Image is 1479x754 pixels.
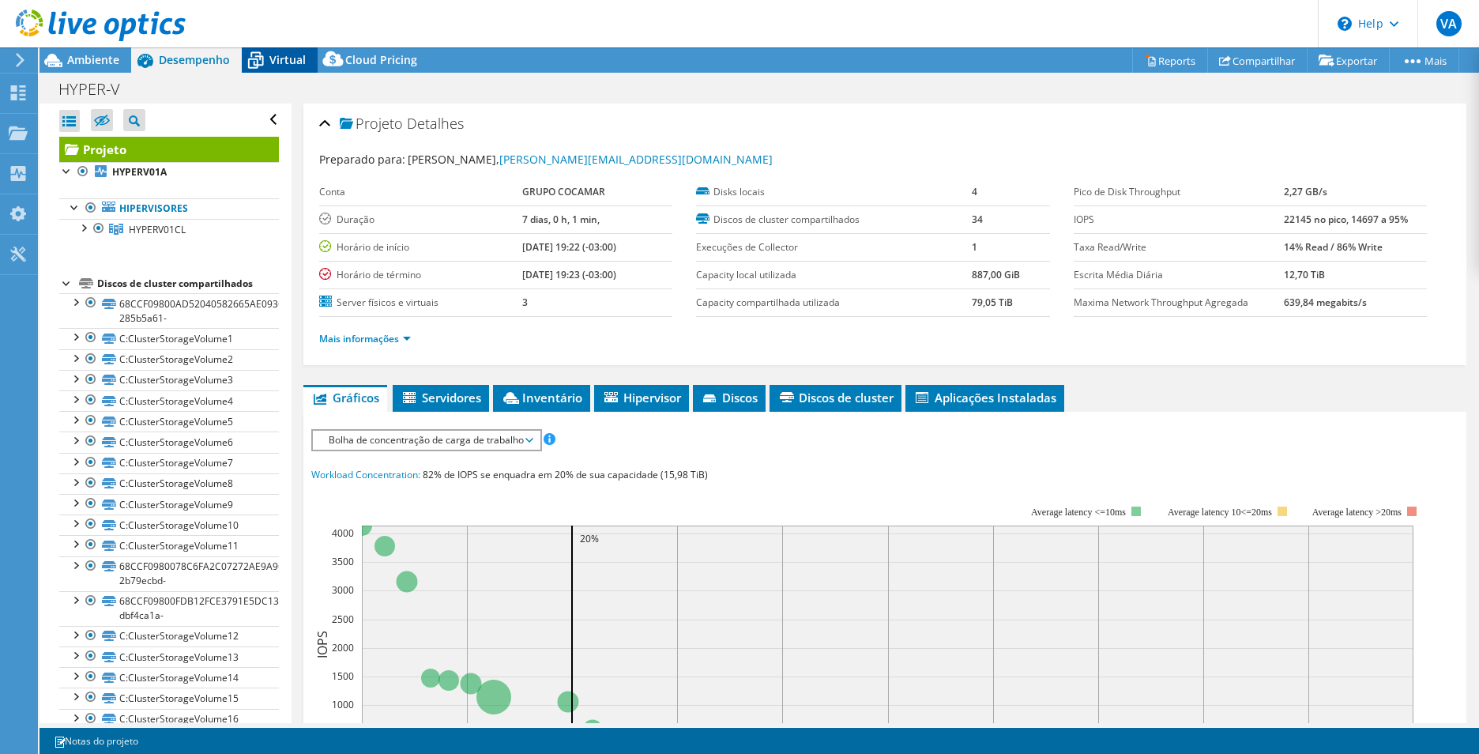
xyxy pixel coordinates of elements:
b: 22145 no pico, 14697 a 95% [1284,213,1408,226]
span: [PERSON_NAME], [408,152,773,167]
b: GRUPO COCAMAR [522,185,605,198]
span: 82% de IOPS se enquadra em 20% de sua capacidade (15,98 TiB) [423,468,708,481]
b: 1 [972,240,977,254]
a: C:ClusterStorageVolume12 [59,626,279,647]
b: 12,70 TiB [1284,268,1325,281]
a: C:ClusterStorageVolume7 [59,453,279,473]
span: Desempenho [159,52,230,67]
span: HYPERV01CL [129,223,186,236]
span: Discos de cluster [777,390,894,405]
label: Escrita Média Diária [1074,267,1284,283]
span: Inventário [501,390,582,405]
b: 79,05 TiB [972,296,1013,309]
span: Workload Concentration: [311,468,420,481]
span: Servidores [401,390,481,405]
a: C:ClusterStorageVolume6 [59,432,279,452]
a: 68CCF09800AD52040582665AE093C262-285b5a61- [59,293,279,328]
a: Mais informações [319,332,411,345]
tspan: Average latency 10<=20ms [1168,507,1272,518]
label: Conta [319,184,522,200]
label: Disks locais [696,184,972,200]
b: 7 dias, 0 h, 1 min, [522,213,600,226]
a: 68CCF0980078C6FA2C07272AE9A9C599-2b79ecbd- [59,556,279,591]
a: C:ClusterStorageVolume9 [59,494,279,515]
a: C:ClusterStorageVolume3 [59,370,279,390]
a: C:ClusterStorageVolume15 [59,688,279,708]
svg: \n [1338,17,1352,31]
text: Average latency >20ms [1312,507,1402,518]
text: 1500 [332,669,354,683]
label: Capacity local utilizada [696,267,972,283]
label: Capacity compartilhada utilizada [696,295,972,311]
b: 34 [972,213,983,226]
label: Preparado para: [319,152,405,167]
span: Discos [701,390,758,405]
b: 639,84 megabits/s [1284,296,1367,309]
a: Reports [1132,48,1208,73]
label: Execuções de Collector [696,239,972,255]
a: 68CCF09800FDB12FCE3791E5DC130459-dbf4ca1a- [59,591,279,626]
span: Bolha de concentração de carga de trabalho [321,431,532,450]
text: 2500 [332,613,354,626]
label: Discos de cluster compartilhados [696,212,972,228]
label: Duração [319,212,522,228]
span: Cloud Pricing [345,52,417,67]
a: Projeto [59,137,279,162]
b: 2,27 GB/s [1284,185,1327,198]
span: Detalhes [407,114,464,133]
a: C:ClusterStorageVolume5 [59,411,279,432]
b: [DATE] 19:22 (-03:00) [522,240,616,254]
a: Notas do projeto [43,731,149,751]
span: Aplicações Instaladas [913,390,1056,405]
a: [PERSON_NAME][EMAIL_ADDRESS][DOMAIN_NAME] [499,152,773,167]
label: Taxa Read/Write [1074,239,1284,255]
a: C:ClusterStorageVolume16 [59,709,279,729]
label: Horário de término [319,267,522,283]
b: 3 [522,296,528,309]
label: Pico de Disk Throughput [1074,184,1284,200]
text: 4000 [332,526,354,540]
b: 14% Read / 86% Write [1284,240,1383,254]
a: C:ClusterStorageVolume13 [59,647,279,667]
span: Virtual [269,52,306,67]
label: Server físicos e virtuais [319,295,522,311]
a: C:ClusterStorageVolume4 [59,390,279,411]
a: C:ClusterStorageVolume10 [59,515,279,535]
div: Discos de cluster compartilhados [97,274,279,293]
a: HYPERV01A [59,162,279,183]
span: Projeto [340,116,403,132]
text: IOPS [314,630,331,658]
span: Gráficos [311,390,379,405]
a: Compartilhar [1207,48,1308,73]
a: Exportar [1307,48,1390,73]
a: C:ClusterStorageVolume11 [59,535,279,556]
a: Hipervisores [59,198,279,219]
label: IOPS [1074,212,1284,228]
a: C:ClusterStorageVolume1 [59,328,279,349]
label: Horário de início [319,239,522,255]
h1: HYPER-V [51,81,145,98]
a: HYPERV01CL [59,219,279,239]
text: 20% [580,532,599,545]
b: HYPERV01A [112,165,167,179]
text: 2000 [332,641,354,654]
span: VA [1436,11,1462,36]
a: C:ClusterStorageVolume14 [59,667,279,688]
label: Maxima Network Throughput Agregada [1074,295,1284,311]
b: [DATE] 19:23 (-03:00) [522,268,616,281]
a: Mais [1389,48,1459,73]
span: Ambiente [67,52,119,67]
span: Hipervisor [602,390,681,405]
text: 3500 [332,555,354,568]
text: 1000 [332,698,354,711]
b: 887,00 GiB [972,268,1020,281]
text: 3000 [332,583,354,597]
b: 4 [972,185,977,198]
a: C:ClusterStorageVolume2 [59,349,279,370]
a: C:ClusterStorageVolume8 [59,473,279,494]
tspan: Average latency <=10ms [1031,507,1126,518]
